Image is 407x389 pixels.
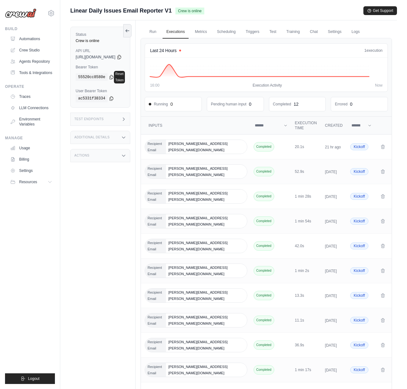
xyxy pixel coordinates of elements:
a: Agents Repository [8,56,55,67]
h3: Actions [74,154,89,157]
span: Kickoff [350,168,368,175]
span: Completed [254,192,274,201]
span: 16:00 [150,83,159,88]
span: [PERSON_NAME][EMAIL_ADDRESS][PERSON_NAME][DOMAIN_NAME] [166,239,247,253]
span: Running [149,102,168,107]
th: Inputs [141,117,251,135]
a: Training [283,25,304,39]
span: Recipient Email [145,363,166,377]
span: Recipient Email [145,239,166,253]
a: LLM Connections [8,103,55,113]
span: [PERSON_NAME][EMAIL_ADDRESS][PERSON_NAME][DOMAIN_NAME] [166,363,247,377]
span: [PERSON_NAME][EMAIL_ADDRESS][PERSON_NAME][DOMAIN_NAME] [166,338,247,352]
span: 1 [364,48,367,53]
span: [PERSON_NAME][EMAIL_ADDRESS][PERSON_NAME][DOMAIN_NAME] [166,189,247,203]
div: Manage [5,136,55,141]
div: execution [364,48,383,53]
span: Completed [254,266,274,275]
a: Automations [8,34,55,44]
span: [URL][DOMAIN_NAME] [76,55,115,60]
span: Linear Daily Issues Email Reporter V1 [70,6,172,15]
span: Completed [254,291,274,300]
span: Kickoff [350,218,368,225]
span: Recipient Email [145,140,166,154]
div: Crew is online [76,38,125,43]
label: User Bearer Token [76,88,125,93]
h4: Last 24 Hours [150,47,176,54]
time: [DATE] [325,244,337,248]
time: [DATE] [325,318,337,323]
span: Completed [254,316,274,325]
span: Recipient Email [145,313,166,327]
a: Executions [163,25,189,39]
span: Crew is online [175,8,204,14]
div: 36.9s [295,343,318,348]
span: [PERSON_NAME][EMAIL_ADDRESS][PERSON_NAME][DOMAIN_NAME] [166,264,247,278]
a: Triggers [242,25,263,39]
span: Kickoff [350,193,368,200]
div: 1 min 17s [295,367,318,372]
a: Settings [324,25,345,39]
a: Test [266,25,280,39]
span: Completed [254,216,274,226]
a: Billing [8,154,55,164]
button: Resources [8,177,55,187]
code: 55520cc8580e [76,73,108,81]
a: Settings [8,166,55,176]
time: [DATE] [325,269,337,273]
time: 21 hr ago [325,145,341,149]
span: Now [375,83,383,88]
a: Scheduling [213,25,239,39]
span: Kickoff [350,267,368,274]
span: Recipient Email [145,189,166,203]
a: Traces [8,92,55,102]
button: Logout [5,373,55,384]
dd: Errored [335,102,347,107]
a: Run [146,25,160,39]
div: 1 min 54s [295,219,318,224]
time: [DATE] [325,343,337,348]
span: Kickoff [350,366,368,373]
time: [DATE] [325,170,337,174]
div: 11.1s [295,318,318,323]
div: 0 [350,101,352,107]
a: Crew Studio [8,45,55,55]
div: 0 [249,101,251,107]
span: Kickoff [350,143,368,150]
div: Build [5,26,55,31]
time: [DATE] [325,219,337,224]
span: Completed [254,241,274,251]
span: Completed [254,340,274,350]
div: 52.9s [295,169,318,174]
div: 0 [170,101,173,107]
span: Recipient Email [145,338,166,352]
span: Resources [19,179,37,184]
span: Kickoff [350,317,368,324]
span: Recipient Email [145,264,166,278]
label: Status [76,32,125,37]
div: 1 min 2s [295,268,318,273]
time: [DATE] [325,294,337,298]
a: Logs [348,25,363,39]
a: Tools & Integrations [8,68,55,78]
div: 42.0s [295,243,318,248]
div: 12 [294,101,299,107]
span: Completed [254,365,274,375]
span: Completed [254,167,274,176]
a: Environment Variables [8,114,55,129]
span: Kickoff [350,242,368,249]
th: Created [321,117,346,135]
time: [DATE] [325,194,337,199]
div: 13.3s [295,293,318,298]
span: [PERSON_NAME][EMAIL_ADDRESS][PERSON_NAME][DOMAIN_NAME] [166,140,247,154]
a: Metrics [191,25,211,39]
dd: Pending human input [211,102,246,107]
span: [PERSON_NAME][EMAIL_ADDRESS][PERSON_NAME][DOMAIN_NAME] [166,289,247,302]
div: 20.1s [295,144,318,149]
span: Recipient Email [145,214,166,228]
a: Usage [8,143,55,153]
div: 1 min 28s [295,194,318,199]
span: Kickoff [350,342,368,349]
span: Kickoff [350,292,368,299]
span: Execution Activity [253,83,282,88]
